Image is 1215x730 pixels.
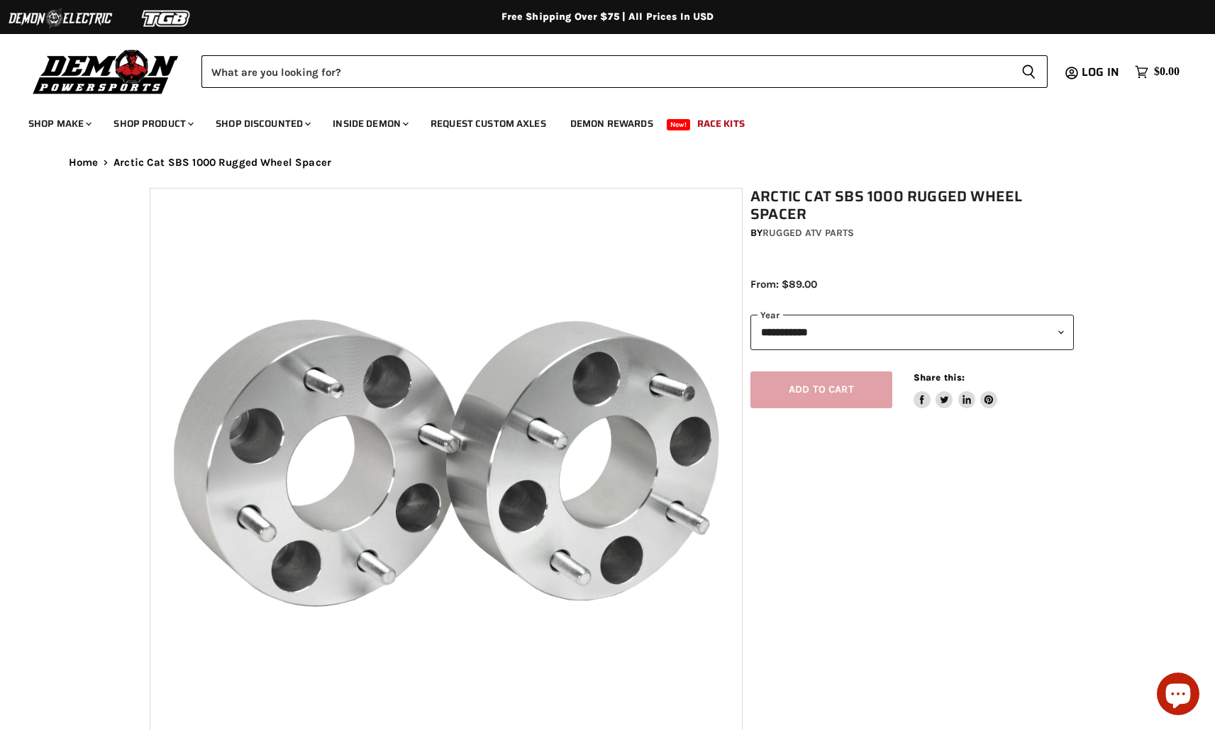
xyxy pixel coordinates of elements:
a: Race Kits [687,109,755,138]
a: Shop Make [18,109,100,138]
a: Rugged ATV Parts [762,227,854,239]
aside: Share this: [914,371,998,409]
span: $0.00 [1154,65,1180,79]
a: Home [69,157,99,169]
form: Product [201,55,1048,88]
img: Demon Electric Logo 2 [7,5,113,32]
select: year [750,315,1074,349]
div: by [750,225,1074,241]
a: $0.00 [1128,62,1187,82]
a: Request Custom Axles [420,109,557,138]
img: TGB Logo 2 [113,5,220,32]
h1: Arctic Cat SBS 1000 Rugged Wheel Spacer [750,188,1074,223]
span: New! [667,119,691,130]
a: Inside Demon [322,109,417,138]
ul: Main menu [18,103,1176,138]
img: Demon Powersports [28,46,184,96]
button: Search [1010,55,1048,88]
a: Shop Product [103,109,202,138]
nav: Breadcrumbs [40,157,1175,169]
span: Arctic Cat SBS 1000 Rugged Wheel Spacer [113,157,331,169]
a: Log in [1075,66,1128,79]
span: Share this: [914,372,965,383]
a: Shop Discounted [205,109,319,138]
span: From: $89.00 [750,278,817,291]
span: Log in [1082,63,1119,81]
a: Demon Rewards [560,109,664,138]
input: Search [201,55,1010,88]
inbox-online-store-chat: Shopify online store chat [1153,673,1204,719]
div: Free Shipping Over $75 | All Prices In USD [40,11,1175,23]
